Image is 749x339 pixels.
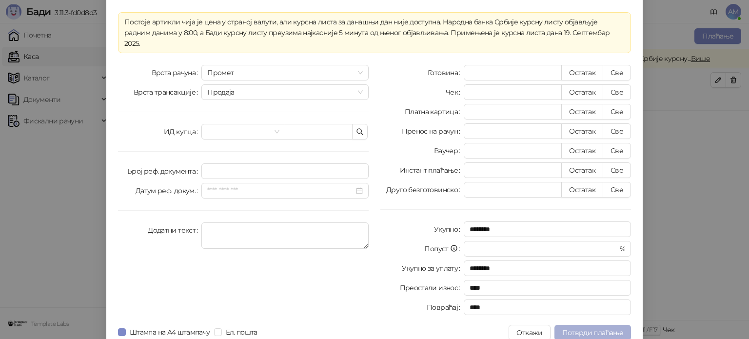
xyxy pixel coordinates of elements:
[207,185,354,196] input: Датум реф. докум.
[603,162,631,178] button: Све
[427,299,464,315] label: Повраћај
[201,222,369,249] textarea: Додатни текст
[603,143,631,159] button: Све
[603,123,631,139] button: Све
[134,84,202,100] label: Врста трансакције
[603,84,631,100] button: Све
[400,162,464,178] label: Инстант плаћање
[603,65,631,80] button: Све
[207,65,363,80] span: Промет
[424,241,464,257] label: Попуст
[434,221,464,237] label: Укупно
[152,65,202,80] label: Врста рачуна
[434,143,464,159] label: Ваучер
[164,124,201,140] label: ИД купца
[561,65,603,80] button: Остатак
[561,162,603,178] button: Остатак
[446,84,464,100] label: Чек
[561,143,603,159] button: Остатак
[405,104,464,120] label: Платна картица
[603,104,631,120] button: Све
[428,65,464,80] label: Готовина
[561,84,603,100] button: Остатак
[561,123,603,139] button: Остатак
[603,182,631,198] button: Све
[561,182,603,198] button: Остатак
[562,328,623,337] span: Потврди плаћање
[402,123,464,139] label: Пренос на рачун
[402,260,464,276] label: Укупно за уплату
[127,163,201,179] label: Број реф. документа
[201,163,369,179] input: Број реф. документа
[222,327,261,338] span: Ел. пошта
[126,327,214,338] span: Штампа на А4 штампачу
[148,222,201,238] label: Додатни текст
[207,85,363,100] span: Продаја
[400,280,464,296] label: Преостали износ
[136,183,202,199] label: Датум реф. докум.
[386,182,464,198] label: Друго безготовинско
[561,104,603,120] button: Остатак
[124,17,625,49] div: Постоје артикли чија је цена у страној валути, али курсна листа за данашњи дан није доступна. Нар...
